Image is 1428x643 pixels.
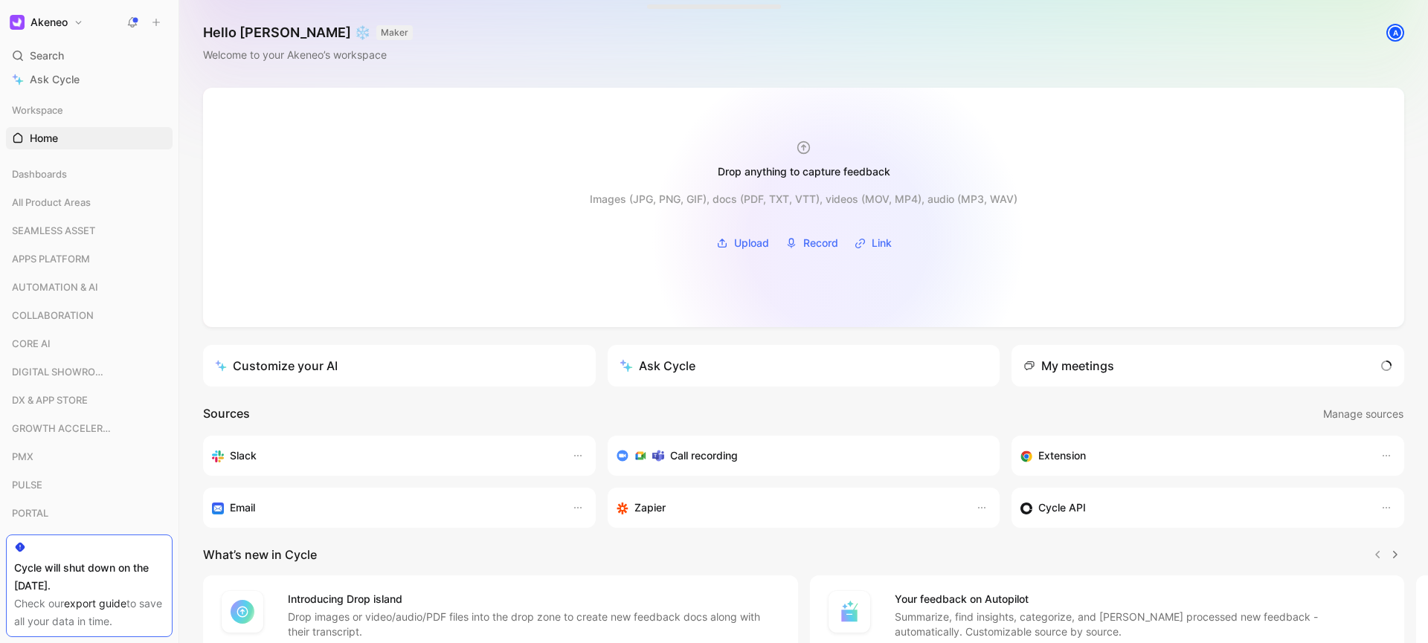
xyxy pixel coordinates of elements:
[6,304,173,326] div: COLLABORATION
[203,24,413,42] h1: Hello [PERSON_NAME] ❄️
[212,447,557,465] div: Sync your customers, send feedback and get updates in Slack
[6,191,173,218] div: All Product Areas
[6,12,87,33] button: AkeneoAkeneo
[6,502,173,529] div: PORTAL
[6,530,173,552] div: PROGRAM X
[895,610,1387,639] p: Summarize, find insights, categorize, and [PERSON_NAME] processed new feedback - automatically. C...
[6,163,173,190] div: Dashboards
[6,276,173,298] div: AUTOMATION & AI
[6,248,173,270] div: APPS PLATFORM
[6,445,173,468] div: PMX
[6,332,173,359] div: CORE AI
[1020,499,1366,517] div: Sync customers & send feedback from custom sources. Get inspired by our favorite use case
[780,232,843,254] button: Record
[12,223,95,238] span: SEAMLESS ASSET
[14,595,164,630] div: Check our to save all your data in time.
[872,234,892,252] span: Link
[1323,405,1403,423] span: Manage sources
[6,276,173,303] div: AUTOMATION & AI
[12,308,94,323] span: COLLABORATION
[12,280,98,294] span: AUTOMATION & AI
[64,597,126,610] a: export guide
[634,499,666,517] h3: Zapier
[6,45,173,67] div: Search
[6,68,173,91] a: Ask Cycle
[203,345,596,387] a: Customize your AI
[6,304,173,331] div: COLLABORATION
[30,131,58,146] span: Home
[1322,404,1404,424] button: Manage sources
[6,361,173,383] div: DIGITAL SHOWROOM
[6,219,173,246] div: SEAMLESS ASSET
[895,590,1387,608] h4: Your feedback on Autopilot
[617,499,962,517] div: Capture feedback from thousands of sources with Zapier (survey results, recordings, sheets, etc).
[6,127,173,149] a: Home
[30,71,80,88] span: Ask Cycle
[6,163,173,185] div: Dashboards
[6,474,173,500] div: PULSE
[670,447,738,465] h3: Call recording
[6,191,173,213] div: All Product Areas
[14,559,164,595] div: Cycle will shut down on the [DATE].
[6,502,173,524] div: PORTAL
[6,417,173,444] div: GROWTH ACCELERATION
[30,47,64,65] span: Search
[12,392,88,407] span: DX & APP STORE
[203,546,317,563] h2: What’s new in Cycle
[617,447,980,465] div: Record & transcribe meetings from Zoom, Meet & Teams.
[12,195,91,210] span: All Product Areas
[803,234,838,252] span: Record
[203,404,250,424] h2: Sources
[6,332,173,355] div: CORE AI
[1388,25,1403,40] div: A
[10,15,25,30] img: Akeneo
[230,499,255,517] h3: Email
[6,389,173,416] div: DX & APP STORE
[590,190,1017,208] div: Images (JPG, PNG, GIF), docs (PDF, TXT, VTT), videos (MOV, MP4), audio (MP3, WAV)
[1038,447,1086,465] h3: Extension
[6,389,173,411] div: DX & APP STORE
[12,477,42,492] span: PULSE
[6,248,173,274] div: APPS PLATFORM
[12,251,90,266] span: APPS PLATFORM
[12,364,111,379] span: DIGITAL SHOWROOM
[12,336,51,351] span: CORE AI
[376,25,413,40] button: MAKER
[6,445,173,472] div: PMX
[6,99,173,121] div: Workspace
[30,16,68,29] h1: Akeneo
[12,505,48,520] span: PORTAL
[1038,499,1086,517] h3: Cycle API
[215,357,338,375] div: Customize your AI
[203,46,413,64] div: Welcome to your Akeneo’s workspace
[1020,447,1366,465] div: Capture feedback from anywhere on the web
[288,610,780,639] p: Drop images or video/audio/PDF files into the drop zone to create new feedback docs along with th...
[288,590,780,608] h4: Introducing Drop island
[711,232,774,254] button: Upload
[6,361,173,387] div: DIGITAL SHOWROOM
[6,219,173,242] div: SEAMLESS ASSET
[230,447,257,465] h3: Slack
[849,232,897,254] button: Link
[6,530,173,557] div: PROGRAM X
[6,474,173,496] div: PULSE
[12,421,115,436] span: GROWTH ACCELERATION
[620,357,695,375] div: Ask Cycle
[718,163,890,181] div: Drop anything to capture feedback
[1023,357,1114,375] div: My meetings
[212,499,557,517] div: Forward emails to your feedback inbox
[608,345,1000,387] button: Ask Cycle
[12,449,33,464] span: PMX
[12,167,67,181] span: Dashboards
[12,103,63,117] span: Workspace
[6,417,173,439] div: GROWTH ACCELERATION
[734,234,769,252] span: Upload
